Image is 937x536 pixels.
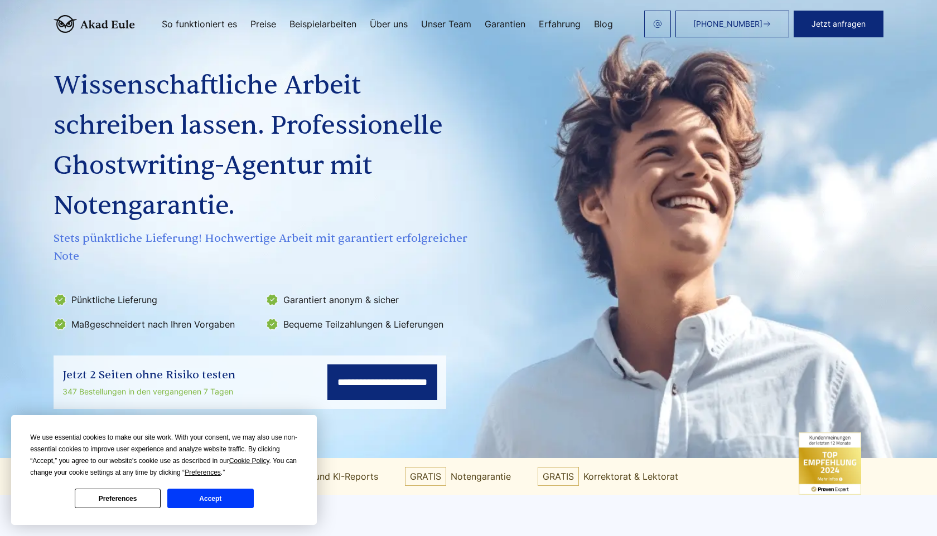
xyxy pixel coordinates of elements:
div: Jetzt 2 Seiten ohne Risiko testen [62,366,235,384]
li: Maßgeschneidert nach Ihren Vorgaben [54,315,259,333]
span: Preferences [185,469,221,476]
a: So funktioniert es [162,20,237,28]
a: Erfahrung [539,20,581,28]
a: Über uns [370,20,408,28]
span: Stets pünktliche Lieferung! Hochwertige Arbeit mit garantiert erfolgreicher Note [54,230,473,265]
div: 347 Bestellungen in den vergangenen 7 Tagen [62,385,235,398]
button: Accept [167,489,253,508]
span: Cookie Policy [229,457,269,465]
h1: Wissenschaftliche Arbeit schreiben lassen. Professionelle Ghostwriting-Agentur mit Notengarantie. [54,66,473,226]
button: Jetzt anfragen [794,11,883,37]
a: Garantien [485,20,525,28]
span: Notengarantie [451,467,511,485]
span: [PHONE_NUMBER] [693,20,762,28]
img: email [653,20,662,28]
li: Pünktliche Lieferung [54,291,259,309]
a: Unser Team [421,20,471,28]
li: Garantiert anonym & sicher [265,291,471,309]
a: Blog [594,20,613,28]
div: We use essential cookies to make our site work. With your consent, we may also use non-essential ... [30,432,298,479]
div: Cookie Consent Prompt [11,415,317,525]
a: Beispielarbeiten [289,20,356,28]
a: Preise [250,20,276,28]
span: GRATIS [405,467,446,486]
li: Bequeme Teilzahlungen & Lieferungen [265,315,471,333]
img: logo [54,15,135,33]
a: [PHONE_NUMBER] [675,11,789,37]
span: GRATIS [538,467,579,486]
span: Plagiats- und KI-Reports [274,467,378,485]
span: Korrektorat & Lektorat [583,467,678,485]
button: Preferences [75,489,161,508]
